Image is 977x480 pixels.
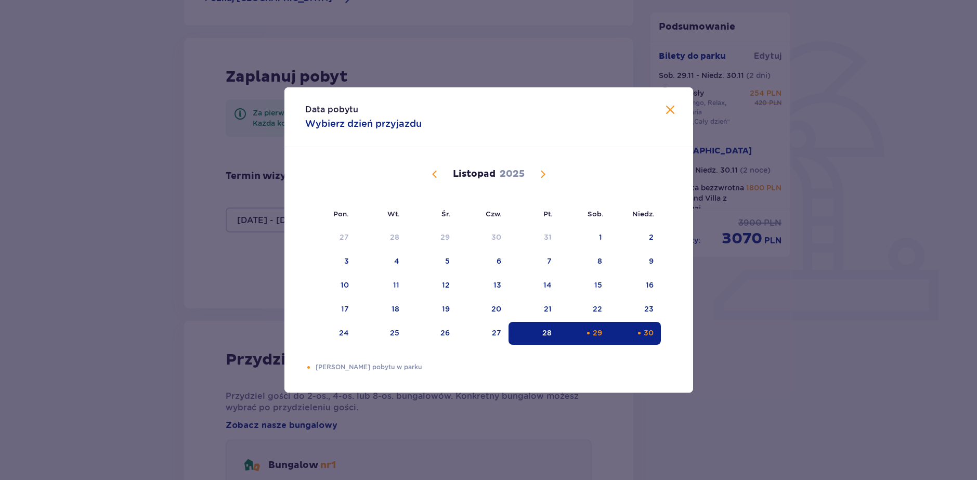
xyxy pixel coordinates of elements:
td: Choose niedziela, 9 listopada 2025 as your check-in date. It’s available. [609,250,661,273]
small: Śr. [441,210,451,218]
td: Choose piątek, 21 listopada 2025 as your check-in date. It’s available. [509,298,559,321]
small: Pt. [543,210,553,218]
div: 18 [392,304,399,314]
td: Choose wtorek, 4 listopada 2025 as your check-in date. It’s available. [356,250,407,273]
td: Choose niedziela, 16 listopada 2025 as your check-in date. It’s available. [609,274,661,297]
div: 11 [393,280,399,290]
td: Choose piątek, 7 listopada 2025 as your check-in date. It’s available. [509,250,559,273]
p: 2025 [500,168,525,180]
div: 8 [597,256,602,266]
div: 31 [544,232,552,242]
div: 28 [390,232,399,242]
td: Choose sobota, 22 listopada 2025 as your check-in date. It’s available. [559,298,609,321]
td: Choose poniedziałek, 17 listopada 2025 as your check-in date. It’s available. [305,298,357,321]
div: 14 [543,280,552,290]
td: Choose czwartek, 13 listopada 2025 as your check-in date. It’s available. [457,274,509,297]
div: Calendar [284,147,693,362]
td: Choose wtorek, 11 listopada 2025 as your check-in date. It’s available. [356,274,407,297]
p: Listopad [453,168,496,180]
td: Choose poniedziałek, 10 listopada 2025 as your check-in date. It’s available. [305,274,357,297]
small: Pon. [333,210,349,218]
div: 17 [341,304,349,314]
td: Choose czwartek, 20 listopada 2025 as your check-in date. It’s available. [457,298,509,321]
div: 21 [544,304,552,314]
div: 19 [442,304,450,314]
td: Choose sobota, 1 listopada 2025 as your check-in date. It’s available. [559,226,609,249]
div: 30 [491,232,501,242]
small: Czw. [486,210,502,218]
div: 1 [599,232,602,242]
td: Choose wtorek, 18 listopada 2025 as your check-in date. It’s available. [356,298,407,321]
td: Choose wtorek, 28 października 2025 as your check-in date. It’s available. [356,226,407,249]
div: 29 [440,232,450,242]
td: Choose środa, 29 października 2025 as your check-in date. It’s available. [407,226,457,249]
td: Choose sobota, 8 listopada 2025 as your check-in date. It’s available. [559,250,609,273]
td: Choose piątek, 14 listopada 2025 as your check-in date. It’s available. [509,274,559,297]
p: Data pobytu [305,104,358,115]
td: Choose sobota, 15 listopada 2025 as your check-in date. It’s available. [559,274,609,297]
td: Choose czwartek, 6 listopada 2025 as your check-in date. It’s available. [457,250,509,273]
div: 22 [593,304,602,314]
div: 4 [394,256,399,266]
td: Choose środa, 12 listopada 2025 as your check-in date. It’s available. [407,274,457,297]
td: Choose piątek, 31 października 2025 as your check-in date. It’s available. [509,226,559,249]
td: Choose czwartek, 30 października 2025 as your check-in date. It’s available. [457,226,509,249]
div: 6 [497,256,501,266]
td: Choose niedziela, 23 listopada 2025 as your check-in date. It’s available. [609,298,661,321]
p: Wybierz dzień przyjazdu [305,118,422,130]
div: 12 [442,280,450,290]
div: 20 [491,304,501,314]
div: 5 [445,256,450,266]
td: Choose niedziela, 2 listopada 2025 as your check-in date. It’s available. [609,226,661,249]
div: 7 [547,256,552,266]
td: Choose poniedziałek, 3 listopada 2025 as your check-in date. It’s available. [305,250,357,273]
div: 3 [344,256,349,266]
div: 10 [341,280,349,290]
small: Sob. [588,210,604,218]
small: Wt. [387,210,400,218]
td: Choose środa, 19 listopada 2025 as your check-in date. It’s available. [407,298,457,321]
div: 27 [340,232,349,242]
td: Choose poniedziałek, 27 października 2025 as your check-in date. It’s available. [305,226,357,249]
div: 15 [594,280,602,290]
div: 13 [493,280,501,290]
td: Choose środa, 5 listopada 2025 as your check-in date. It’s available. [407,250,457,273]
small: Niedz. [632,210,655,218]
